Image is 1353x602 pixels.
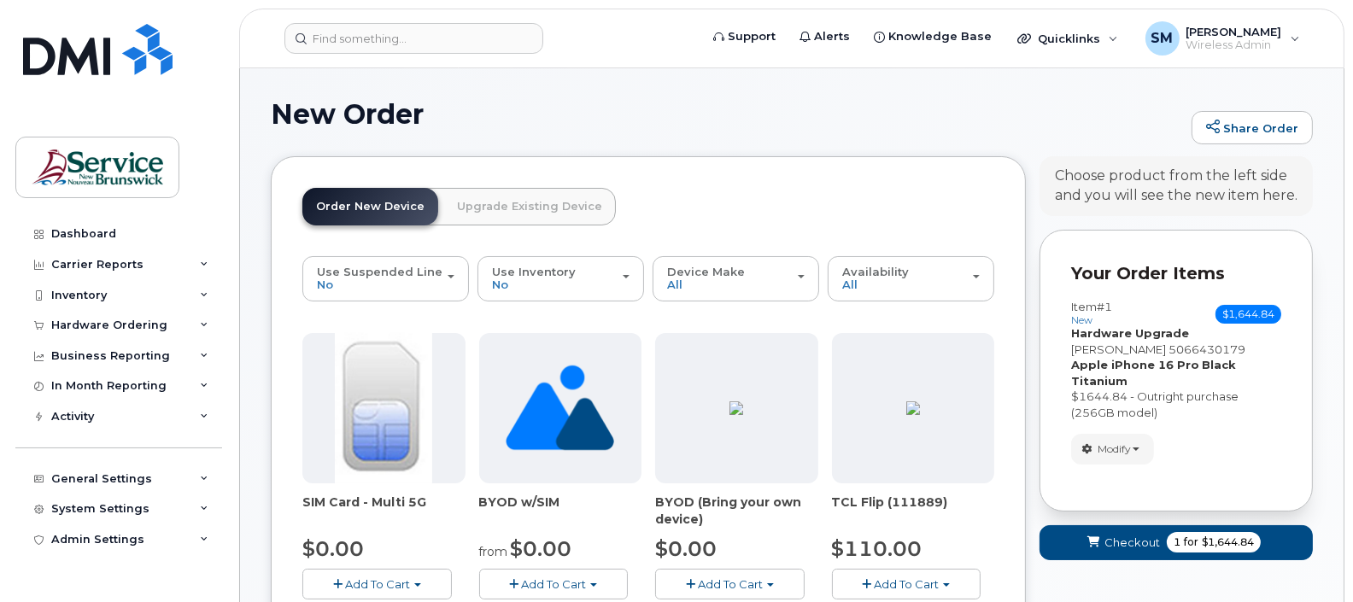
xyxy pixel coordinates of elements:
span: All [667,278,682,291]
span: $0.00 [302,536,364,561]
span: All [842,278,858,291]
button: Add To Cart [832,569,981,599]
span: Use Suspended Line [317,265,442,278]
small: from [479,544,508,559]
span: $0.00 [511,536,572,561]
span: Device Make [667,265,745,278]
button: Modify [1071,434,1154,464]
span: 5066430179 [1168,342,1245,356]
a: Share Order [1192,111,1313,145]
span: No [492,278,508,291]
div: $1644.84 - Outright purchase (256GB model) [1071,389,1281,420]
span: Add To Cart [698,577,763,591]
button: Add To Cart [479,569,629,599]
span: $1,644.84 [1215,305,1281,324]
a: Order New Device [302,188,438,225]
span: [PERSON_NAME] [1071,342,1166,356]
strong: Black Titanium [1071,358,1236,388]
span: Add To Cart [874,577,939,591]
span: Checkout [1104,535,1160,551]
button: Use Suspended Line No [302,256,469,301]
img: 4BBBA1A7-EEE1-4148-A36C-898E0DC10F5F.png [906,401,920,415]
div: BYOD (Bring your own device) [655,494,818,528]
span: 1 [1174,535,1180,550]
button: Use Inventory No [477,256,644,301]
span: $110.00 [832,536,922,561]
span: $0.00 [655,536,717,561]
span: #1 [1097,300,1112,313]
span: Availability [842,265,909,278]
button: Add To Cart [655,569,805,599]
span: $1,644.84 [1202,535,1254,550]
p: Your Order Items [1071,261,1281,286]
img: C3F069DC-2144-4AFF-AB74-F0914564C2FE.jpg [729,401,743,415]
span: Add To Cart [521,577,586,591]
button: Add To Cart [302,569,452,599]
img: no_image_found-2caef05468ed5679b831cfe6fc140e25e0c280774317ffc20a367ab7fd17291e.png [506,333,614,483]
span: Use Inventory [492,265,576,278]
div: SIM Card - Multi 5G [302,494,466,528]
div: TCL Flip (111889) [832,494,995,528]
strong: Hardware Upgrade [1071,326,1189,340]
strong: Apple iPhone 16 Pro [1071,358,1199,371]
button: Device Make All [653,256,819,301]
img: 00D627D4-43E9-49B7-A367-2C99342E128C.jpg [335,333,432,483]
span: Add To Cart [345,577,410,591]
h3: Item [1071,301,1112,325]
button: Checkout 1 for $1,644.84 [1040,525,1313,560]
h1: New Order [271,99,1183,129]
span: No [317,278,333,291]
span: for [1180,535,1202,550]
button: Availability All [828,256,994,301]
div: Choose product from the left side and you will see the new item here. [1055,167,1297,206]
a: Upgrade Existing Device [443,188,616,225]
div: BYOD w/SIM [479,494,642,528]
span: Modify [1098,441,1131,457]
small: new [1071,314,1092,326]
